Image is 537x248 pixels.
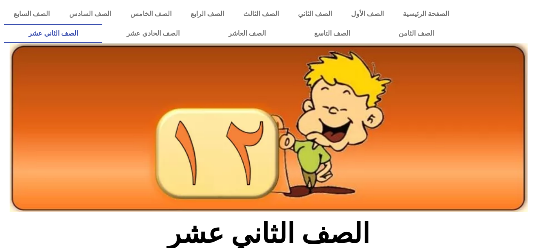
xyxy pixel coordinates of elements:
a: الصف الرابع [181,4,233,24]
a: الصف السابع [4,4,59,24]
a: الصف السادس [59,4,121,24]
a: الصف الأول [341,4,393,24]
a: الصف الحادي عشر [102,24,204,43]
a: الصفحة الرئيسية [393,4,458,24]
a: الصف الثامن [374,24,458,43]
a: الصف الثاني [288,4,341,24]
a: الصف العاشر [204,24,290,43]
a: الصف الثاني عشر [4,24,102,43]
a: الصف الخامس [121,4,181,24]
a: الصف التاسع [290,24,374,43]
a: الصف الثالث [233,4,288,24]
